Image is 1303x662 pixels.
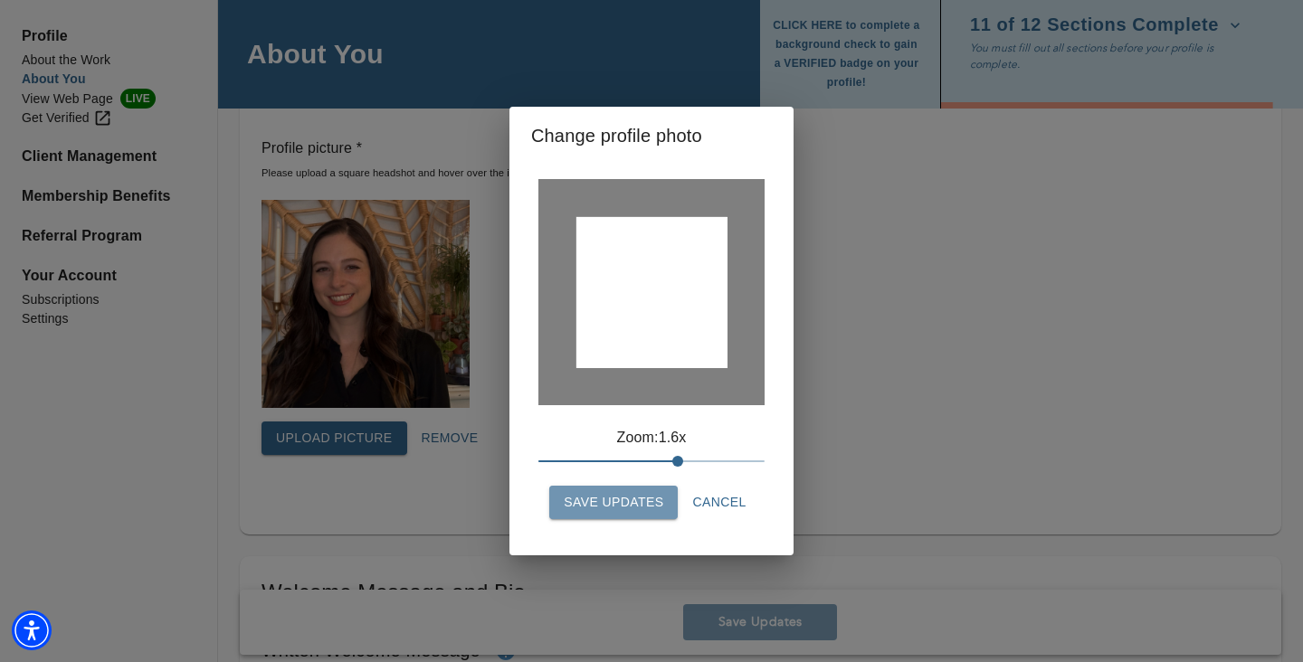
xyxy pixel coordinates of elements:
button: Cancel [685,486,753,519]
div: Accessibility Menu [12,610,52,650]
p: Zoom: 1.6x [538,427,765,449]
h2: Change profile photo [531,121,772,150]
span: Cancel [692,491,746,514]
span: Save Updates [564,491,663,514]
button: Save Updates [549,486,678,519]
